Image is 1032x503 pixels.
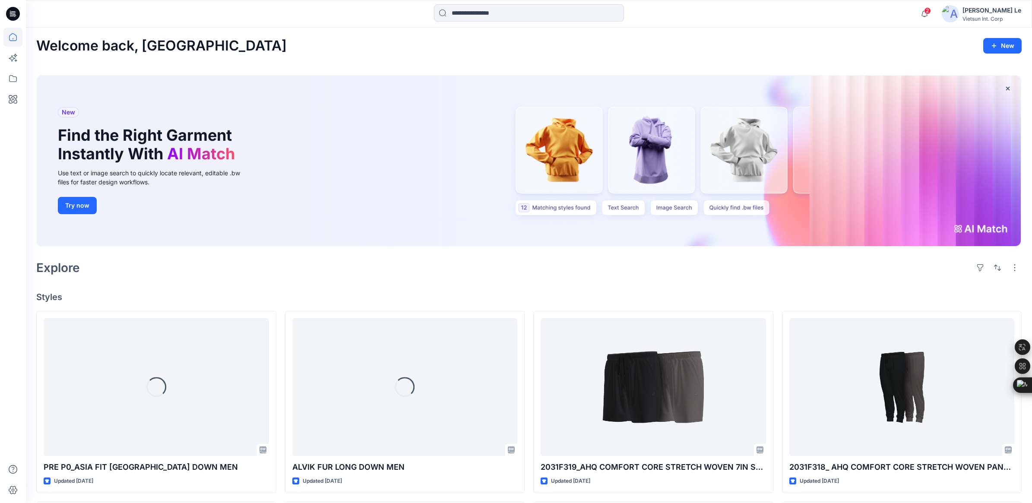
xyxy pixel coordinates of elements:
[44,461,269,473] p: PRE P0_ASIA FIT [GEOGRAPHIC_DATA] DOWN MEN
[983,38,1022,54] button: New
[789,318,1015,456] a: 2031F318_ AHQ COMFORT CORE STRETCH WOVEN PANT MEN WESTERN_SMS_AW26
[54,477,93,486] p: Updated [DATE]
[58,168,252,187] div: Use text or image search to quickly locate relevant, editable .bw files for faster design workflows.
[962,16,1021,22] div: Vietsun Int. Corp
[36,292,1022,302] h4: Styles
[303,477,342,486] p: Updated [DATE]
[36,261,80,275] h2: Explore
[541,461,766,473] p: 2031F319_AHQ COMFORT CORE STRETCH WOVEN 7IN SHORT MEN WESTERN_SMS_AW26
[36,38,287,54] h2: Welcome back, [GEOGRAPHIC_DATA]
[551,477,590,486] p: Updated [DATE]
[167,144,235,163] span: AI Match
[789,461,1015,473] p: 2031F318_ AHQ COMFORT CORE STRETCH WOVEN PANT MEN WESTERN_SMS_AW26
[58,197,97,214] button: Try now
[292,461,518,473] p: ALVIK FUR LONG DOWN MEN
[942,5,959,22] img: avatar
[800,477,839,486] p: Updated [DATE]
[58,126,239,163] h1: Find the Right Garment Instantly With
[924,7,931,14] span: 2
[962,5,1021,16] div: [PERSON_NAME] Le
[541,318,766,456] a: 2031F319_AHQ COMFORT CORE STRETCH WOVEN 7IN SHORT MEN WESTERN_SMS_AW26
[62,107,75,117] span: New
